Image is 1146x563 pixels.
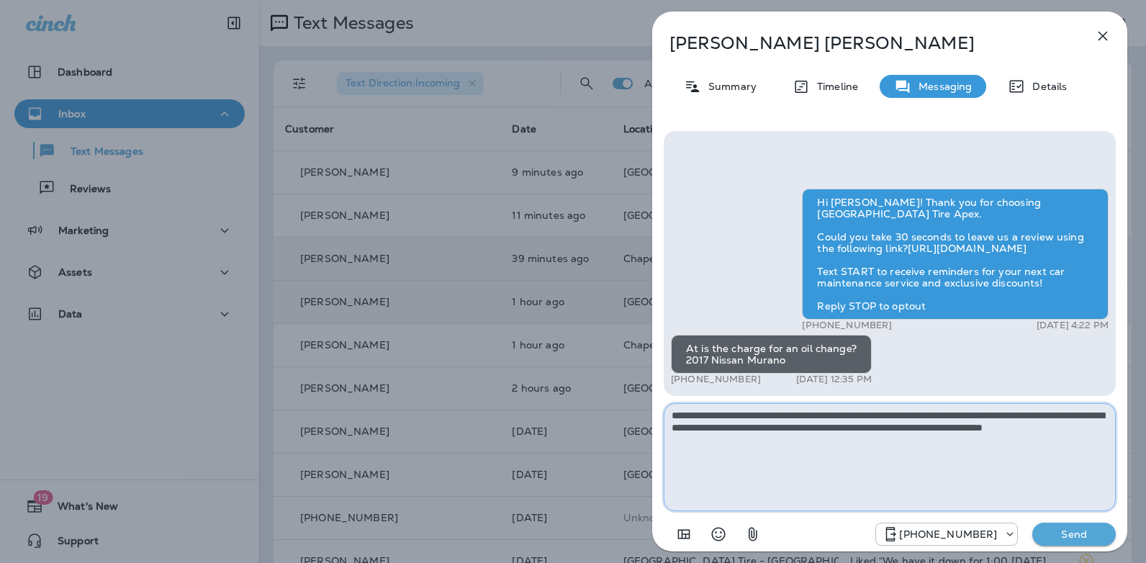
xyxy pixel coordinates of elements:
p: [PHONE_NUMBER] [802,320,892,331]
p: Timeline [810,81,858,92]
p: Send [1044,528,1104,541]
p: [DATE] 12:35 PM [796,374,872,385]
p: [PHONE_NUMBER] [899,528,997,540]
button: Send [1032,523,1116,546]
div: At is the charge for an oil change? 2017 Nissan Murano [671,335,872,374]
p: [PHONE_NUMBER] [671,374,761,385]
p: [DATE] 4:22 PM [1037,320,1109,331]
p: Summary [701,81,757,92]
button: Add in a premade template [669,520,698,549]
button: Select an emoji [704,520,733,549]
div: Hi [PERSON_NAME]! Thank you for choosing [GEOGRAPHIC_DATA] Tire Apex. Could you take 30 seconds t... [802,189,1109,320]
div: +1 (984) 409-9300 [876,526,1017,543]
p: [PERSON_NAME] [PERSON_NAME] [669,33,1062,53]
p: Messaging [911,81,972,92]
p: Details [1025,81,1067,92]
